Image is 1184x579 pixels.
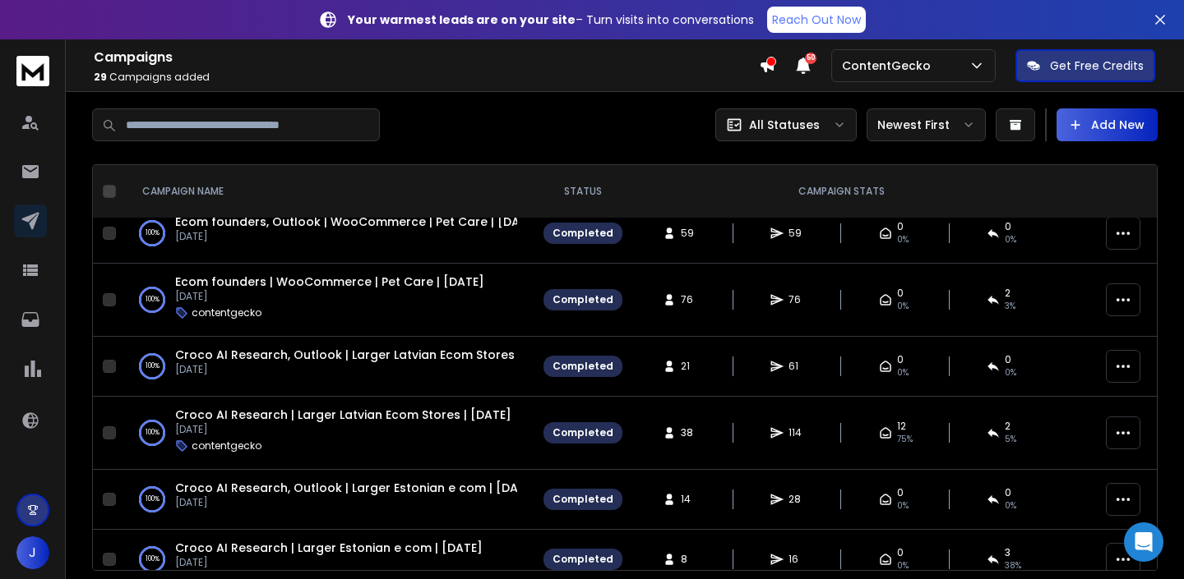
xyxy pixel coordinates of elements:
th: STATUS [534,165,632,218]
p: contentgecko [192,439,261,453]
p: 100 % [146,491,160,508]
span: 29 [94,70,107,84]
p: [DATE] [175,496,517,509]
p: Reach Out Now [772,11,861,28]
span: 61 [789,360,805,373]
button: Add New [1057,108,1158,141]
span: 0% [897,499,909,512]
h1: Campaigns [94,48,759,67]
span: 50 [805,53,816,64]
span: 0 % [1005,366,1016,379]
div: Completed [553,293,613,306]
span: 38 % [1005,559,1021,572]
span: 21 [681,360,697,373]
span: 12 [897,420,906,433]
strong: Your warmest leads are on your site [348,11,576,28]
p: – Turn visits into conversations [348,11,754,28]
p: Campaigns added [94,71,759,84]
td: 100%Ecom founders | WooCommerce | Pet Care | [DATE][DATE]contentgecko [123,264,534,337]
span: 59 [681,227,697,240]
span: 28 [789,493,805,506]
p: [DATE] [175,230,517,243]
span: 38 [681,426,697,439]
span: 0 [897,546,904,559]
a: Ecom founders | WooCommerce | Pet Care | [DATE] [175,273,484,290]
span: 3 % [1005,300,1015,313]
div: Completed [553,493,613,506]
div: Completed [553,227,613,240]
div: Completed [553,553,613,566]
span: 0% [897,366,909,379]
a: Croco AI Research | Larger Estonian e com | [DATE] [175,540,483,556]
span: 0 [897,486,904,499]
span: 0% [897,233,909,246]
span: 0 % [1005,233,1016,246]
a: Croco AI Research, Outlook | Larger Latvian Ecom Stores | [DATE] [175,347,566,363]
span: 0% [897,559,909,572]
a: Ecom founders, Outlook | WooCommerce | Pet Care | [DATE] [175,214,539,230]
a: Croco AI Research | Larger Latvian Ecom Stores | [DATE] [175,407,511,423]
span: 0 % [1005,499,1016,512]
span: 0 [1005,220,1011,233]
span: 0 [1005,353,1011,366]
p: All Statuses [749,117,820,133]
span: 0 [897,287,904,300]
img: logo [16,56,49,86]
p: [DATE] [175,290,484,303]
span: 0% [897,300,909,313]
span: 75 % [897,433,913,446]
span: 2 [1005,420,1011,433]
span: 5 % [1005,433,1016,446]
button: J [16,536,49,569]
th: CAMPAIGN NAME [123,165,534,218]
a: Reach Out Now [767,7,866,33]
div: Completed [553,360,613,373]
p: 100 % [146,358,160,375]
td: 100%Croco AI Research, Outlook | Larger Latvian Ecom Stores | [DATE][DATE] [123,337,534,397]
span: 3 [1005,546,1011,559]
p: 100 % [146,425,160,441]
span: 16 [789,553,805,566]
td: 100%Croco AI Research, Outlook | Larger Estonian e com | [DATE][DATE] [123,470,534,530]
span: 114 [789,426,805,439]
p: ContentGecko [842,57,937,74]
p: 100 % [146,292,160,308]
p: [DATE] [175,423,511,436]
p: Get Free Credits [1050,57,1144,74]
div: Completed [553,426,613,439]
a: Croco AI Research, Outlook | Larger Estonian e com | [DATE] [175,480,537,496]
span: 14 [681,493,697,506]
p: 100 % [146,225,160,241]
p: 100 % [146,551,160,568]
td: 100%Croco AI Research | Larger Latvian Ecom Stores | [DATE][DATE]contentgecko [123,397,534,470]
span: 59 [789,227,805,240]
span: 0 [1005,486,1011,499]
th: CAMPAIGN STATS [632,165,1050,218]
span: 0 [897,353,904,366]
div: Open Intercom Messenger [1124,522,1163,562]
p: [DATE] [175,556,483,569]
button: Get Free Credits [1015,49,1155,82]
p: contentgecko [192,306,261,319]
span: 76 [681,293,697,306]
span: 8 [681,553,697,566]
span: 2 [1005,287,1011,300]
button: Newest First [867,108,986,141]
span: 76 [789,293,805,306]
td: 100%Ecom founders, Outlook | WooCommerce | Pet Care | [DATE][DATE] [123,204,534,264]
span: 0 [897,220,904,233]
p: [DATE] [175,363,517,376]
